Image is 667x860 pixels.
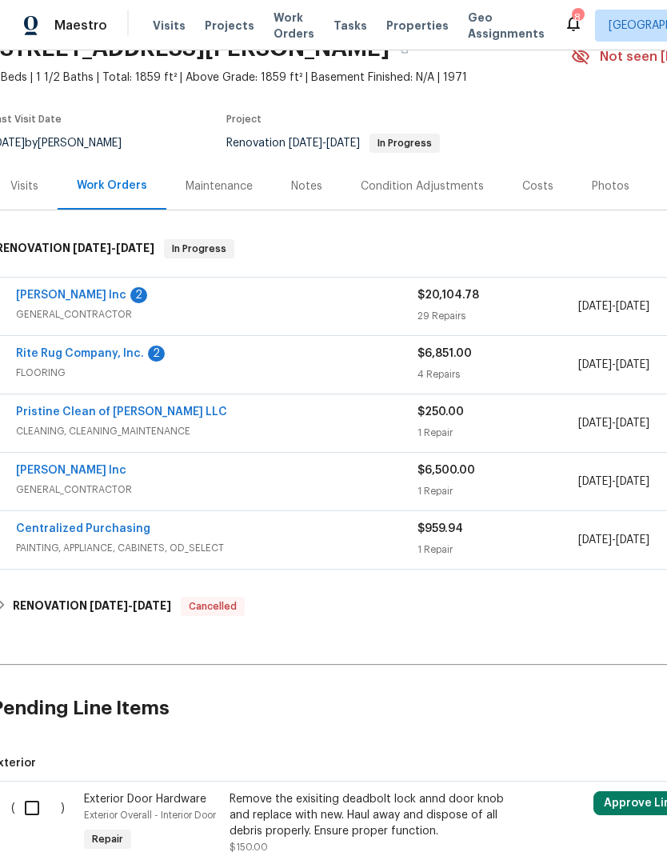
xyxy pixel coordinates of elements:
span: Repair [86,831,130,847]
span: $150.00 [230,842,268,852]
span: Visits [153,18,186,34]
span: Renovation [226,138,440,149]
h6: RENOVATION [13,597,171,616]
span: $250.00 [417,406,464,418]
span: [DATE] [326,138,360,149]
div: 1 Repair [417,483,578,499]
span: Projects [205,18,254,34]
span: Geo Assignments [468,10,545,42]
div: Costs [522,178,553,194]
span: [DATE] [578,359,612,370]
div: ( ) [6,786,79,860]
div: Visits [10,178,38,194]
span: [DATE] [616,476,649,487]
span: In Progress [371,138,438,148]
a: Pristine Clean of [PERSON_NAME] LLC [16,406,227,418]
span: [DATE] [578,534,612,546]
span: CLEANING, CLEANING_MAINTENANCE [16,423,417,439]
div: 2 [130,287,147,303]
a: [PERSON_NAME] Inc [16,465,126,476]
span: [DATE] [616,301,649,312]
span: $20,104.78 [417,290,479,301]
span: - [578,357,649,373]
span: - [90,600,171,611]
a: Centralized Purchasing [16,523,150,534]
span: Tasks [333,20,367,31]
span: PAINTING, APPLIANCE, CABINETS, OD_SELECT [16,540,417,556]
span: Exterior Overall - Interior Door [84,810,216,820]
span: [DATE] [616,359,649,370]
a: [PERSON_NAME] Inc [16,290,126,301]
span: [DATE] [578,301,612,312]
span: - [578,532,649,548]
span: - [578,415,649,431]
span: [DATE] [616,534,649,546]
span: Exterior Door Hardware [84,794,206,805]
div: 29 Repairs [417,308,578,324]
div: 1 Repair [417,425,578,441]
span: [DATE] [116,242,154,254]
div: 1 Repair [417,542,578,558]
span: - [289,138,360,149]
span: $6,500.00 [417,465,475,476]
div: 2 [148,346,165,362]
div: Remove the exisiting deadbolt lock annd door knob and replace with new. Haul away and dispose of ... [230,791,511,839]
span: [DATE] [289,138,322,149]
span: - [578,298,649,314]
span: - [578,474,649,490]
div: Condition Adjustments [361,178,484,194]
span: $959.94 [417,523,463,534]
div: Work Orders [77,178,147,194]
span: Maestro [54,18,107,34]
span: [DATE] [90,600,128,611]
span: GENERAL_CONTRACTOR [16,306,417,322]
span: Cancelled [182,598,243,614]
span: Work Orders [274,10,314,42]
span: Project [226,114,262,124]
span: [DATE] [616,418,649,429]
div: Photos [592,178,629,194]
span: - [73,242,154,254]
div: 4 Repairs [417,366,578,382]
span: [DATE] [578,418,612,429]
span: [DATE] [73,242,111,254]
span: In Progress [166,241,233,257]
span: [DATE] [578,476,612,487]
span: $6,851.00 [417,348,472,359]
span: Properties [386,18,449,34]
div: Maintenance [186,178,253,194]
div: Notes [291,178,322,194]
div: 8 [572,10,583,26]
span: FLOORING [16,365,417,381]
a: Rite Rug Company, Inc. [16,348,144,359]
span: [DATE] [133,600,171,611]
span: GENERAL_CONTRACTOR [16,482,417,498]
